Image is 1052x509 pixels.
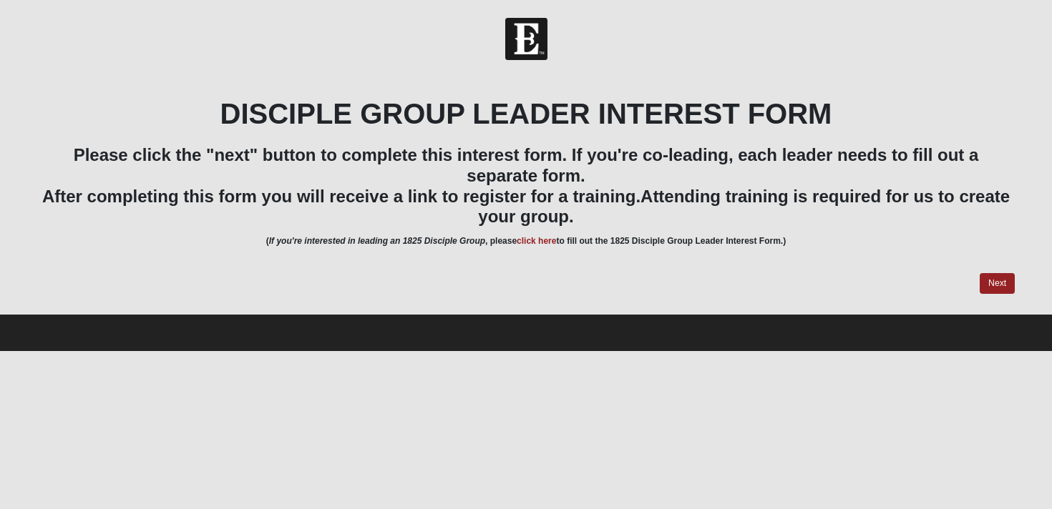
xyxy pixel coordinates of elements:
[478,187,1010,227] span: Attending training is required for us to create your group.
[505,18,547,60] img: Church of Eleven22 Logo
[220,98,832,129] b: DISCIPLE GROUP LEADER INTEREST FORM
[980,273,1015,294] a: Next
[37,236,1016,246] h6: ( , please to fill out the 1825 Disciple Group Leader Interest Form.)
[269,236,485,246] i: If you're interested in leading an 1825 Disciple Group
[517,236,556,246] a: click here
[37,145,1016,227] h3: Please click the "next" button to complete this interest form. If you're co-leading, each leader ...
